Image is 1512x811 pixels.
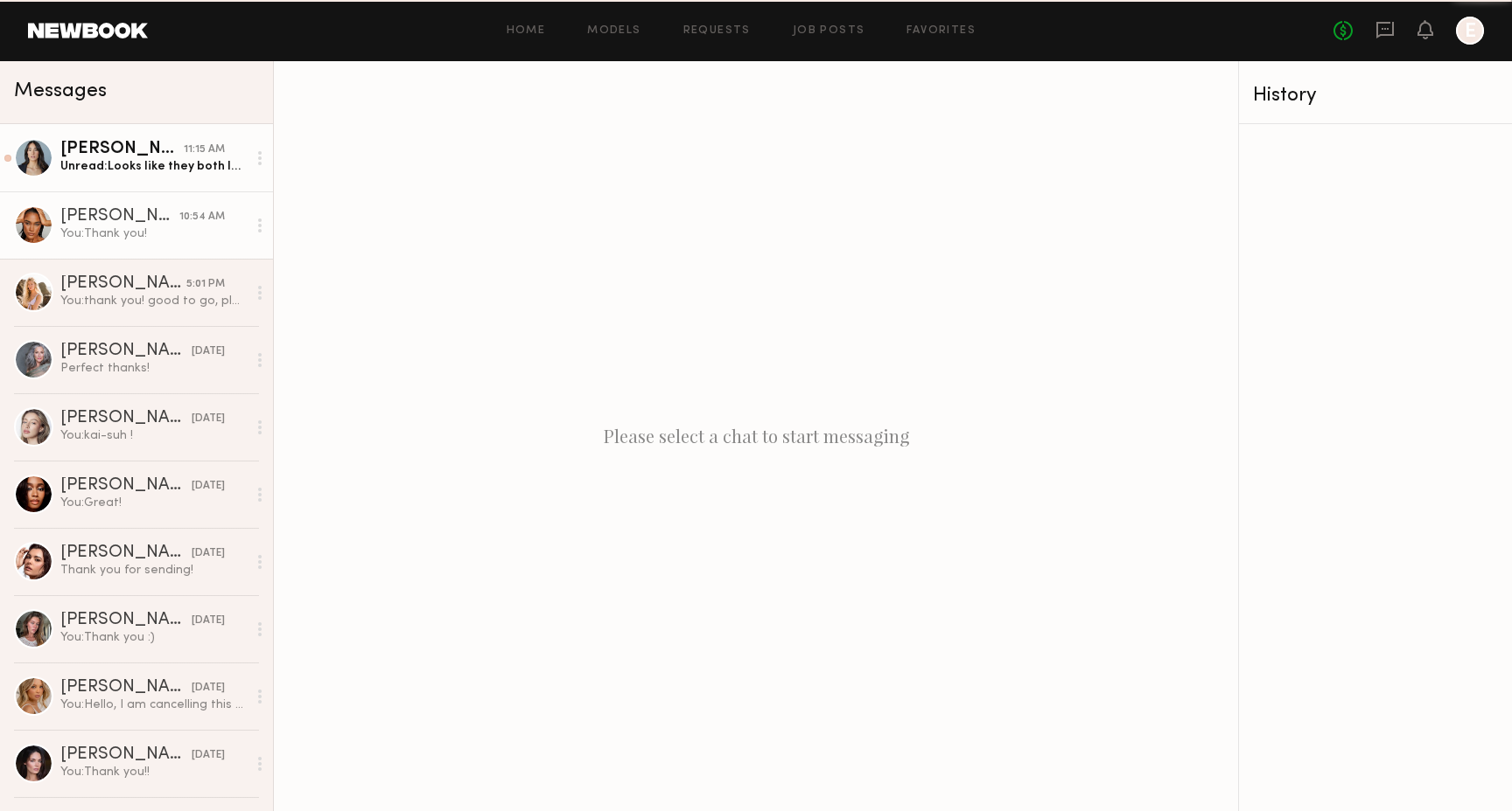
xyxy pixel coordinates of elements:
div: [PERSON_NAME] [60,544,192,562]
div: Thank you for sending! [60,562,247,579]
a: Home [507,25,546,37]
div: [PERSON_NAME] [60,679,192,697]
div: You: thank you! good to go, please mark on your side so I can approve :) [60,293,247,309]
div: You: Hello, I am cancelling this booking due to no response. [60,697,247,713]
div: You: Great! [60,495,247,511]
div: [DATE] [192,680,225,697]
div: [PERSON_NAME] [60,208,179,225]
div: [PERSON_NAME] [60,343,192,360]
div: History [1253,86,1498,106]
div: [DATE] [192,545,225,562]
div: [DATE] [192,747,225,764]
span: Messages [14,81,107,101]
a: Job Posts [793,25,865,37]
div: 10:54 AM [179,209,225,225]
div: [DATE] [192,343,225,360]
div: 11:15 AM [184,142,225,158]
div: [PERSON_NAME] [60,275,186,293]
div: [DATE] [192,478,225,495]
a: Requests [683,25,751,37]
div: You: Thank you :) [60,629,247,646]
a: Models [587,25,640,37]
a: Favorites [906,25,976,37]
div: You: Thank you! [60,225,247,242]
div: Unread: Looks like they both landed! [60,158,247,175]
div: [PERSON_NAME] [60,612,192,629]
div: [DATE] [192,411,225,427]
a: E [1456,17,1484,45]
div: [PERSON_NAME] [60,141,184,158]
div: Perfect thanks! [60,360,247,377]
div: Please select a chat to start messaging [274,61,1238,811]
div: You: kai-suh ! [60,427,247,444]
div: [DATE] [192,613,225,629]
div: [PERSON_NAME] [60,477,192,495]
div: [PERSON_NAME] [60,410,192,427]
div: You: Thank you!! [60,764,247,780]
div: [PERSON_NAME] [60,746,192,764]
div: 5:01 PM [186,276,225,293]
